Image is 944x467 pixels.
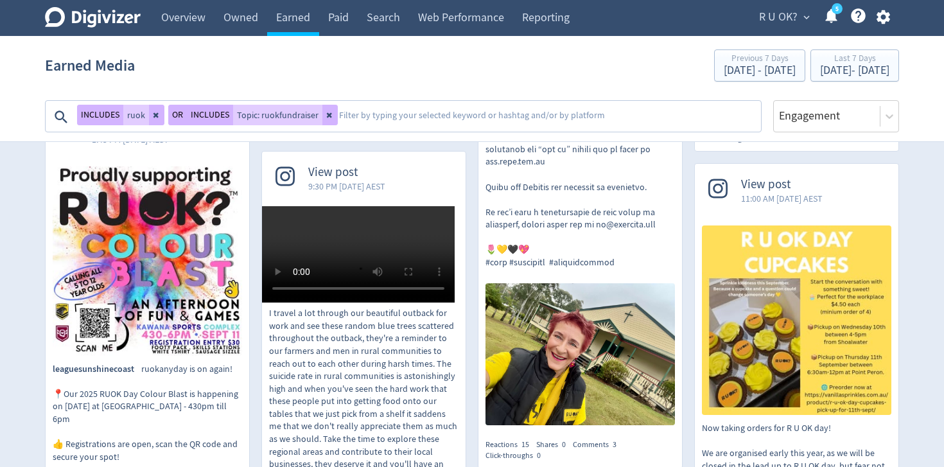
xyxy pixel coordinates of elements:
img: ruokanyday is on again! 📍Our 2025 RUOK Day Colour Blast is happening on September 11 at kawanajrl... [53,166,242,356]
span: Topic: ruokfundraiser [237,110,319,119]
span: 9:30 PM [DATE] AEST [308,180,385,193]
span: 0 [562,439,566,450]
span: 0 [537,450,541,461]
span: R U OK? [759,7,798,28]
span: expand_more [801,12,812,23]
span: 11:00 AM [DATE] AEST [741,192,823,205]
span: 15 [521,439,529,450]
div: Reactions [485,439,536,450]
button: OR [168,105,187,125]
button: Last 7 Days[DATE]- [DATE] [810,49,899,82]
span: 0 [753,134,757,144]
a: 5 [832,3,843,14]
div: [DATE] - [DATE] [820,65,889,76]
div: Previous 7 Days [724,54,796,65]
button: INCLUDES [187,105,233,125]
img: Now taking orders for R U OK day! We are organised early this year, as we will be closed in the l... [702,225,891,415]
div: Last 7 Days [820,54,889,65]
span: leaguesunshinecoast [53,363,141,376]
button: R U OK? [755,7,813,28]
span: View post [741,177,823,192]
span: ruok [127,110,145,119]
div: Click-throughs [485,450,548,461]
button: INCLUDES [77,105,123,125]
div: [DATE] - [DATE] [724,65,796,76]
button: Previous 7 Days[DATE] - [DATE] [714,49,805,82]
div: Shares [536,439,573,450]
div: Comments [573,439,624,450]
span: 3 [613,439,616,450]
h1: Earned Media [45,45,135,86]
text: 5 [835,4,839,13]
span: View post [308,165,385,180]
